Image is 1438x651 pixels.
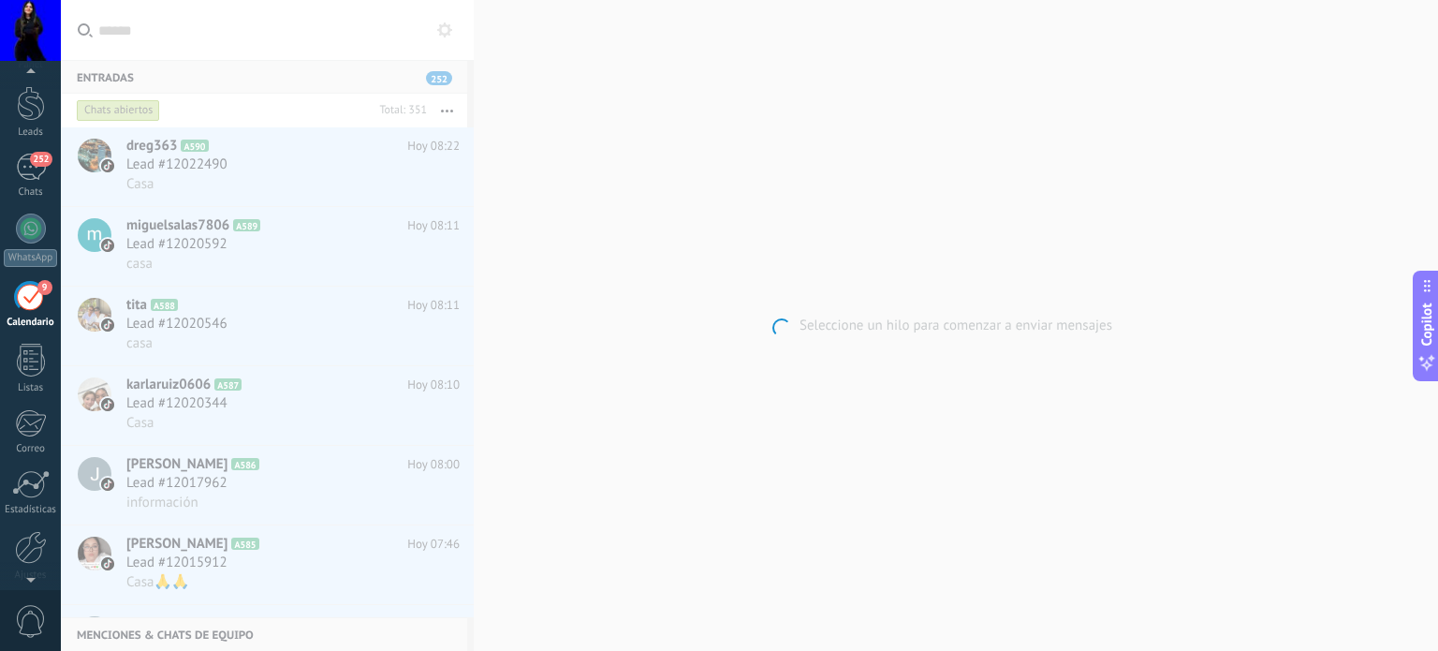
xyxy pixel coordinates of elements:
[4,443,58,455] div: Correo
[30,152,51,167] span: 252
[4,186,58,199] div: Chats
[4,249,57,267] div: WhatsApp
[4,382,58,394] div: Listas
[4,504,58,516] div: Estadísticas
[4,317,58,329] div: Calendario
[37,280,52,295] span: 9
[4,126,58,139] div: Leads
[1417,303,1436,346] span: Copilot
